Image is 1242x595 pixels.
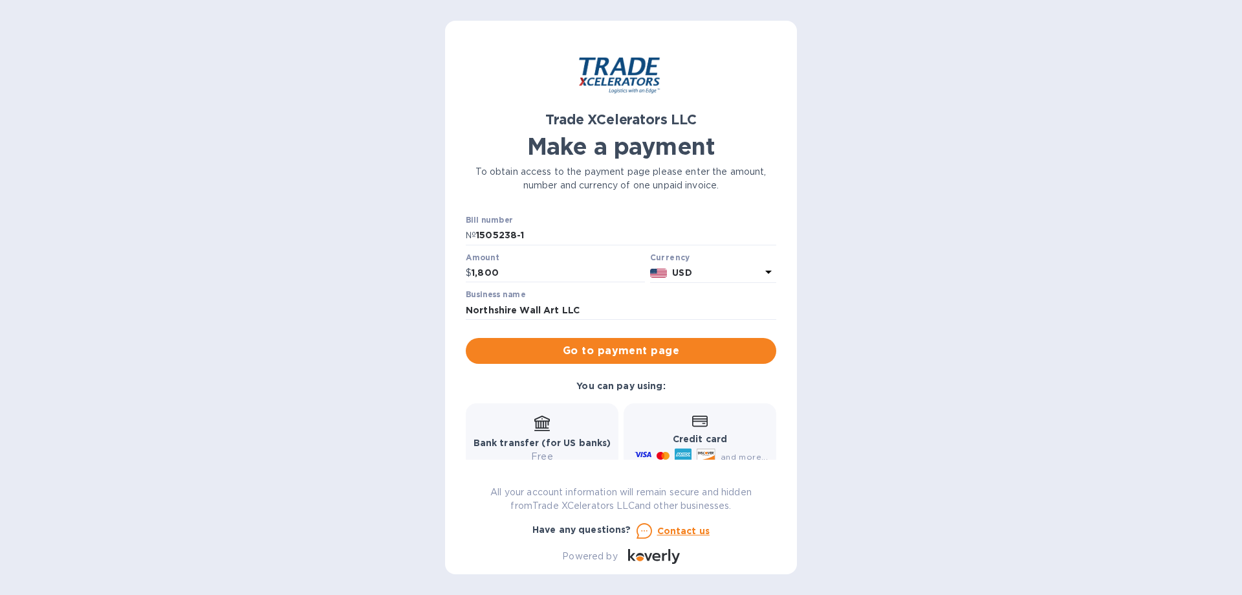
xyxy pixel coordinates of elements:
b: You can pay using: [576,381,665,391]
input: Enter bill number [476,226,776,245]
b: Credit card [673,434,727,444]
p: Powered by [562,550,617,563]
input: Enter business name [466,300,776,320]
p: $ [466,266,472,280]
span: Go to payment page [476,343,766,359]
button: Go to payment page [466,338,776,364]
p: № [466,229,476,242]
b: Bank transfer (for US banks) [474,438,611,448]
b: Have any questions? [532,524,631,535]
span: and more... [721,452,768,462]
b: USD [672,267,692,278]
p: Free [474,450,611,464]
b: Currency [650,253,690,262]
label: Amount [466,254,499,262]
label: Business name [466,291,525,299]
b: Trade XCelerators LLC [545,111,696,128]
img: USD [650,269,668,278]
u: Contact us [657,526,710,536]
label: Bill number [466,217,512,225]
p: All your account information will remain secure and hidden from Trade XCelerators LLC and other b... [466,486,776,513]
input: 0.00 [472,264,645,283]
p: To obtain access to the payment page please enter the amount, number and currency of one unpaid i... [466,165,776,192]
h1: Make a payment [466,133,776,160]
